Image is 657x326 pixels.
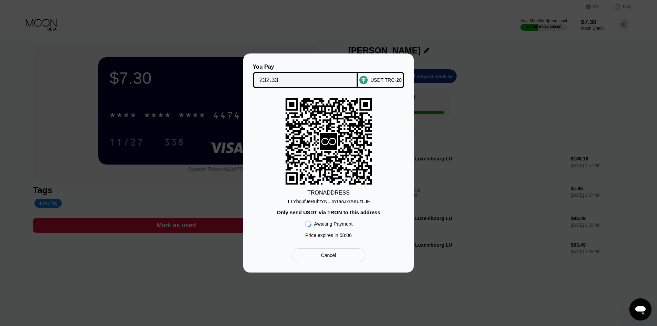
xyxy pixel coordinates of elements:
div: TRON ADDRESS [307,190,350,196]
div: TTYbqufJeRuhtYN...rn1aoJxrAKuzLJF [287,196,370,204]
div: You Pay [253,64,358,70]
div: Cancel [321,252,336,258]
div: Cancel [292,248,365,262]
div: Awaiting Payment [314,221,353,227]
div: Only send USDT via TRON to this address [277,209,380,215]
div: USDT TRC-20 [370,77,402,83]
div: Price expires in [305,233,352,238]
div: TTYbqufJeRuhtYN...rn1aoJxrAKuzLJF [287,199,370,204]
iframe: Button to launch messaging window [629,298,651,320]
div: You PayUSDT TRC-20 [253,64,404,88]
span: 58 : 06 [340,233,352,238]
